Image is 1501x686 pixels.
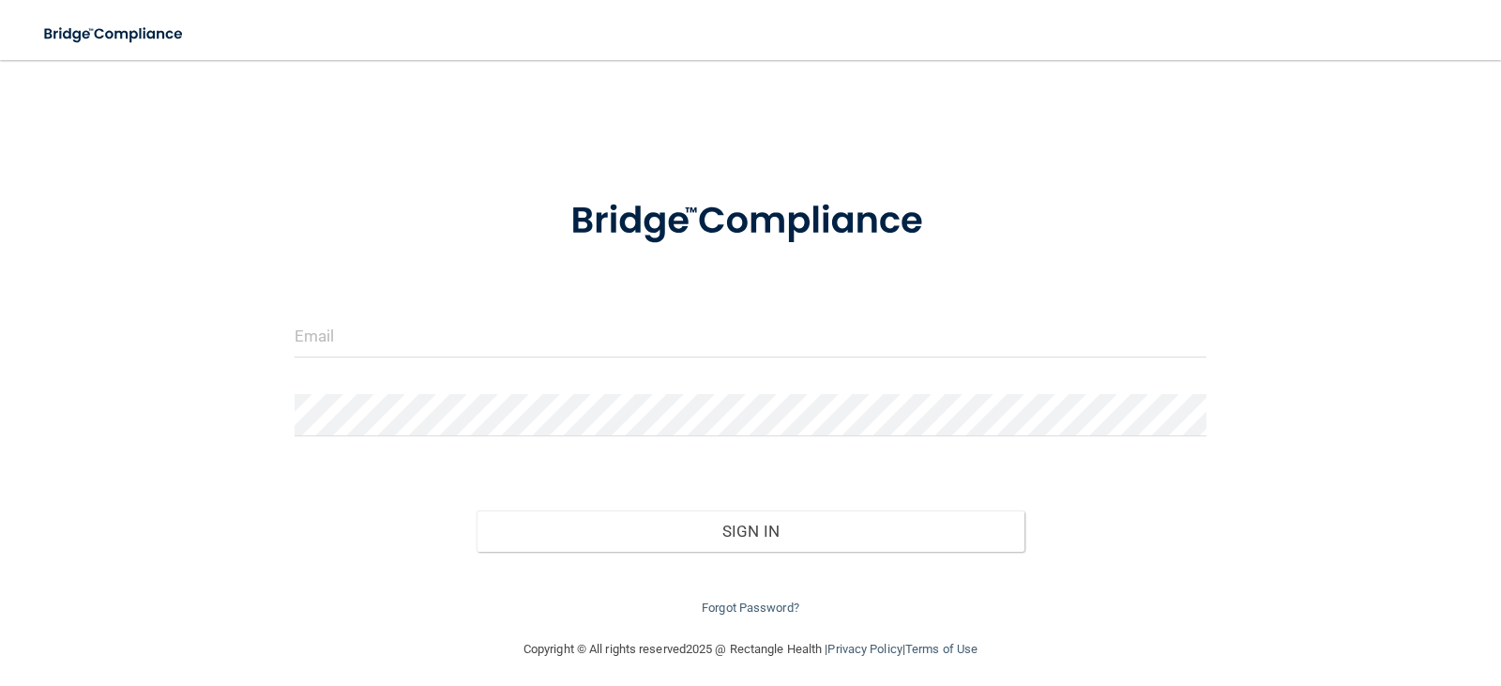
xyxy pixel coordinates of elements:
img: bridge_compliance_login_screen.278c3ca4.svg [28,15,201,53]
input: Email [295,315,1207,358]
a: Privacy Policy [827,642,902,656]
img: bridge_compliance_login_screen.278c3ca4.svg [532,173,969,270]
a: Forgot Password? [702,601,799,615]
button: Sign In [477,511,1024,552]
a: Terms of Use [905,642,978,656]
div: Copyright © All rights reserved 2025 @ Rectangle Health | | [408,619,1093,679]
